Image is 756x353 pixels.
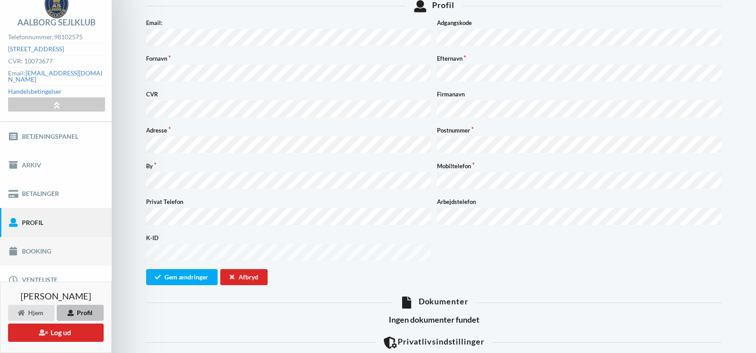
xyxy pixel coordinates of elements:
div: Dokumenter [146,296,722,308]
span: [PERSON_NAME] [21,291,91,300]
div: Email: [8,67,105,86]
label: Efternavn [437,54,722,63]
label: CVR [146,90,431,99]
label: Firmanavn [437,90,722,99]
label: Adgangskode [437,18,722,27]
div: Telefonnummer: [8,31,105,43]
button: Log ud [8,324,104,342]
label: Fornavn [146,54,431,63]
label: Privat Telefon [146,197,431,206]
div: Privatlivsindstillinger [146,336,722,349]
div: CVR: 10073677 [8,55,105,67]
div: Hjem [8,305,55,321]
label: K-ID [146,233,431,242]
button: Gem ændringer [146,269,218,285]
a: Handelsbetingelser [8,87,62,95]
label: Email: [146,18,431,27]
a: [EMAIL_ADDRESS][DOMAIN_NAME] [8,69,102,83]
label: Mobiltelefon [437,162,722,170]
label: Adresse [146,126,431,135]
label: Arbejdstelefon [437,197,722,206]
label: By [146,162,431,170]
strong: 98102575 [54,33,83,41]
h3: Ingen dokumenter fundet [146,315,722,325]
a: [STREET_ADDRESS] [8,45,64,53]
div: Afbryd [220,269,268,285]
label: Postnummer [437,126,722,135]
div: Aalborg Sejlklub [17,18,96,26]
div: Profil [57,305,104,321]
